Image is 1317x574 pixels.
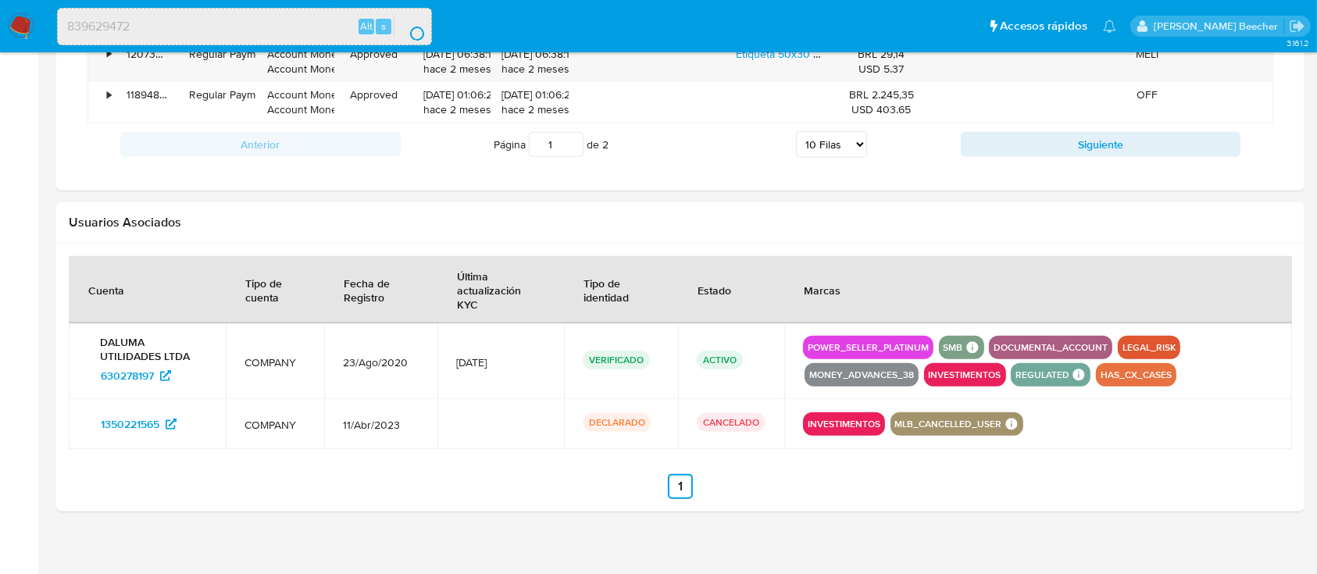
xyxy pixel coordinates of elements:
span: s [381,19,386,34]
a: Salir [1289,18,1305,34]
span: Alt [360,19,373,34]
input: Buscar usuario o caso... [58,16,431,37]
button: search-icon [394,16,426,37]
span: 3.161.2 [1287,37,1309,49]
a: Notificaciones [1103,20,1116,33]
span: Accesos rápidos [1000,18,1087,34]
p: camila.tresguerres@mercadolibre.com [1154,19,1283,34]
h2: Usuarios Asociados [69,215,1292,230]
